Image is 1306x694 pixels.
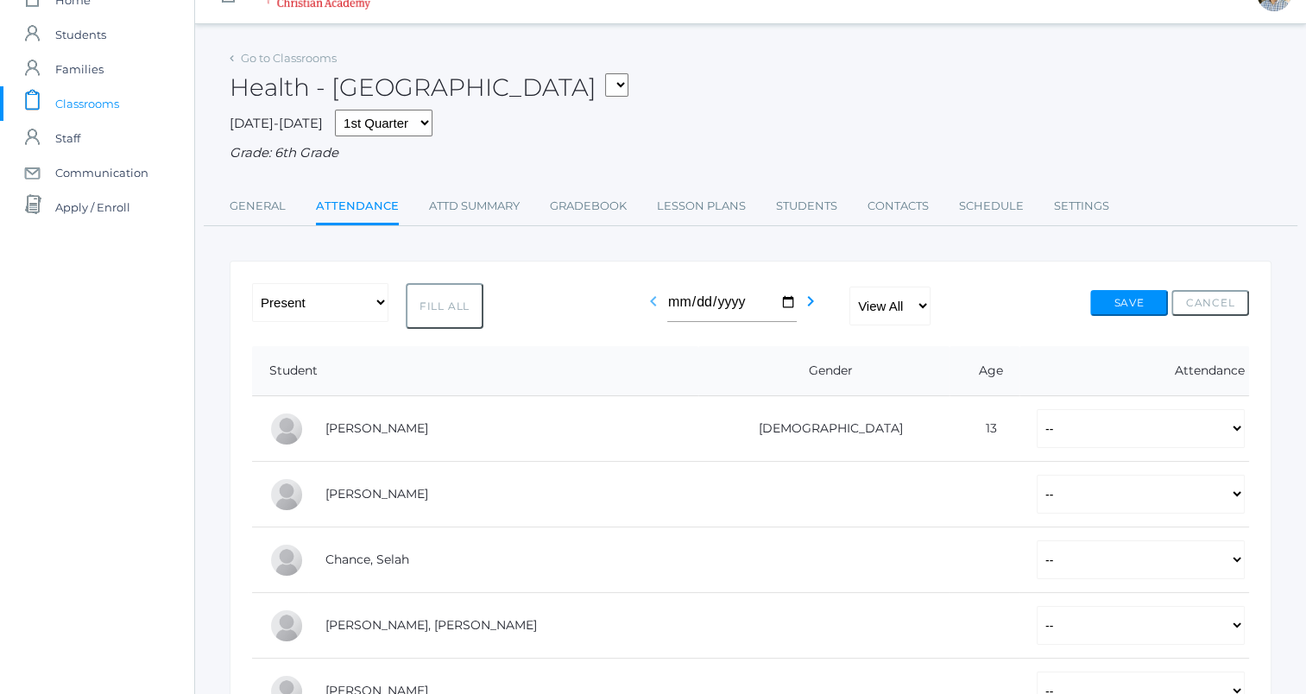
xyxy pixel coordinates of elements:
a: Students [776,189,837,224]
a: General [230,189,286,224]
div: Eva Carr [269,477,304,512]
a: Gradebook [550,189,627,224]
span: Classrooms [55,86,119,121]
a: Go to Classrooms [241,51,337,65]
a: [PERSON_NAME], [PERSON_NAME] [325,617,537,633]
button: Save [1090,290,1168,316]
div: Josey Baker [269,412,304,446]
a: Lesson Plans [657,189,746,224]
a: chevron_right [800,299,821,315]
a: Chance, Selah [325,552,409,567]
td: [DEMOGRAPHIC_DATA] [698,396,950,462]
a: Schedule [959,189,1024,224]
div: Selah Chance [269,543,304,577]
h2: Health - [GEOGRAPHIC_DATA] [230,74,628,101]
div: Presley Davenport [269,609,304,643]
th: Attendance [1019,346,1249,396]
span: Students [55,17,106,52]
a: [PERSON_NAME] [325,486,428,502]
th: Age [950,346,1019,396]
span: Families [55,52,104,86]
a: Attendance [316,189,399,226]
i: chevron_left [643,291,664,312]
th: Gender [698,346,950,396]
a: [PERSON_NAME] [325,420,428,436]
span: [DATE]-[DATE] [230,115,323,131]
span: Apply / Enroll [55,190,130,224]
a: Attd Summary [429,189,520,224]
th: Student [252,346,698,396]
span: Staff [55,121,80,155]
span: Communication [55,155,148,190]
i: chevron_right [800,291,821,312]
a: Contacts [868,189,929,224]
a: chevron_left [643,299,664,315]
button: Cancel [1171,290,1249,316]
button: Fill All [406,283,483,329]
a: Settings [1054,189,1109,224]
div: Grade: 6th Grade [230,143,1271,163]
td: 13 [950,396,1019,462]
